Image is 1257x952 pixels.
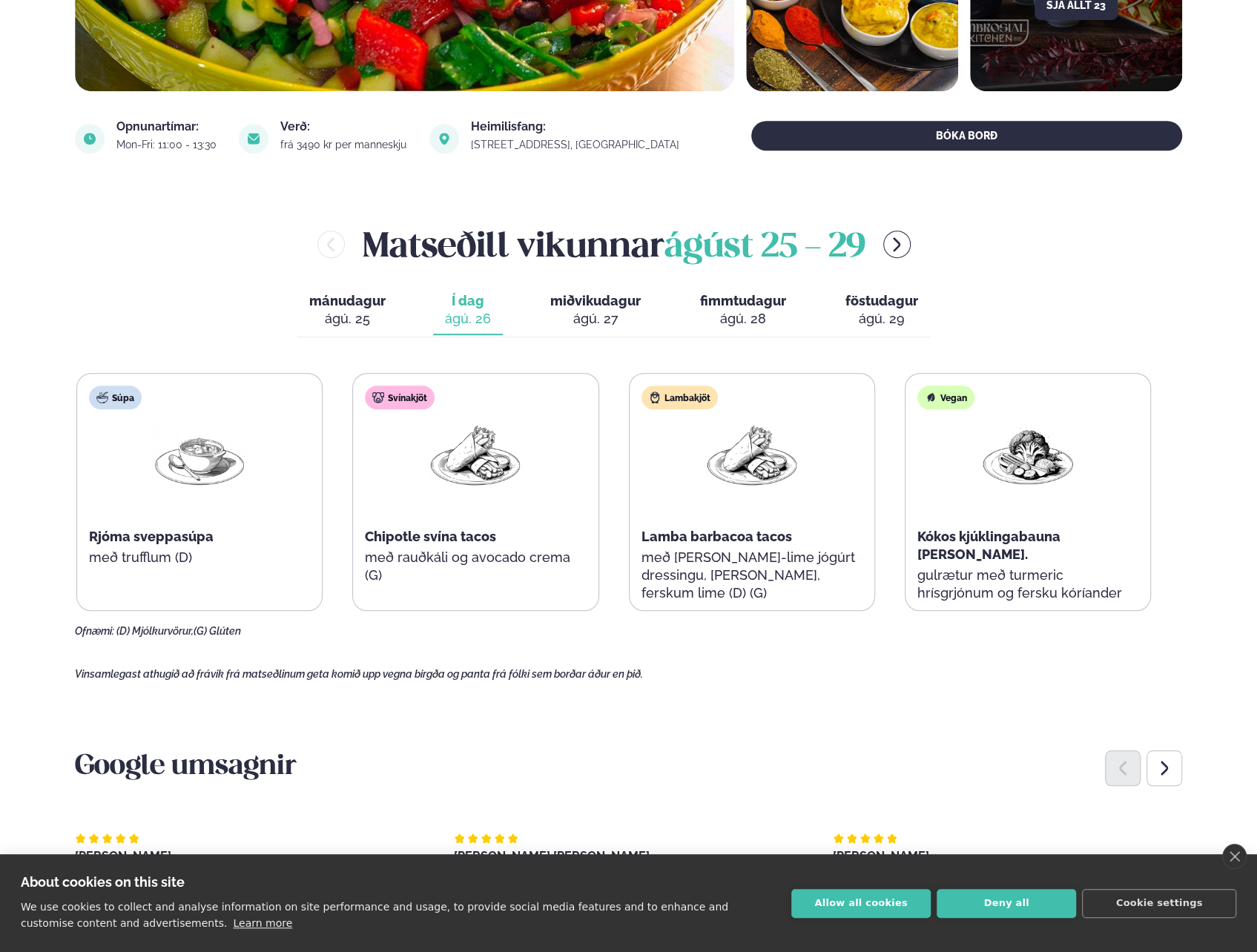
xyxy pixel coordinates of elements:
[925,391,937,403] img: Vegan.svg
[937,889,1076,918] button: Deny all
[538,286,653,335] button: miðvikudagur ágú. 27
[641,549,862,602] p: með [PERSON_NAME]-lime jógúrt dressingu, [PERSON_NAME], ferskum lime (D) (G)
[649,391,661,403] img: Lamb.svg
[664,231,865,264] span: ágúst 25 - 29
[705,421,799,490] img: Wraps.png
[233,917,292,929] a: Learn more
[428,421,523,490] img: Wraps.png
[883,231,911,258] button: menu-btn-right
[550,310,641,328] div: ágú. 27
[75,625,114,637] span: Ofnæmi:
[471,136,684,153] a: link
[365,386,435,409] div: Svínakjöt
[1105,750,1141,786] div: Previous slide
[239,124,268,153] img: image alt
[641,386,718,409] div: Lambakjöt
[21,901,728,929] p: We use cookies to collect and analyse information on site performance and usage, to provide socia...
[309,310,386,328] div: ágú. 25
[297,286,397,335] button: mánudagur ágú. 25
[471,121,684,133] div: Heimilisfang:
[917,566,1138,602] p: gulrætur með turmeric hrísgrjónum og fersku kóríander
[21,874,185,890] strong: About cookies on this site
[550,293,641,308] span: miðvikudagur
[700,310,786,328] div: ágú. 28
[280,121,411,133] div: Verð:
[363,220,865,268] h2: Matseðill vikunnar
[116,139,221,151] div: Mon-Fri: 11:00 - 13:30
[75,668,643,680] span: Vinsamlegast athugið að frávik frá matseðlinum geta komið upp vegna birgða og panta frá fólki sem...
[429,124,459,153] img: image alt
[280,139,411,151] div: frá 3490 kr per manneskju
[980,421,1075,490] img: Vegan.png
[445,292,491,310] span: Í dag
[372,391,384,403] img: pork.svg
[317,231,345,258] button: menu-btn-left
[791,889,931,918] button: Allow all cookies
[1147,750,1182,786] div: Next slide
[365,529,496,544] span: Chipotle svína tacos
[116,625,194,637] span: (D) Mjólkurvörur,
[834,286,930,335] button: föstudagur ágú. 29
[1222,844,1247,869] a: close
[89,529,214,544] span: Rjóma sveppasúpa
[89,549,310,566] p: með trufflum (D)
[433,286,503,335] button: Í dag ágú. 26
[917,529,1060,562] span: Kókos kjúklingabauna [PERSON_NAME].
[116,121,221,133] div: Opnunartímar:
[89,386,142,409] div: Súpa
[75,750,1182,785] h3: Google umsagnir
[833,850,1182,862] div: [PERSON_NAME]
[75,124,105,153] img: image alt
[641,529,792,544] span: Lamba barbacoa tacos
[96,391,108,403] img: soup.svg
[845,310,918,328] div: ágú. 29
[309,293,386,308] span: mánudagur
[688,286,798,335] button: fimmtudagur ágú. 28
[445,310,491,328] div: ágú. 26
[152,421,247,490] img: Soup.png
[365,549,586,584] p: með rauðkáli og avocado crema (G)
[194,625,241,637] span: (G) Glúten
[1082,889,1236,918] button: Cookie settings
[75,850,424,862] div: [PERSON_NAME]
[700,293,786,308] span: fimmtudagur
[751,121,1182,151] button: BÓKA BORÐ
[917,386,974,409] div: Vegan
[454,850,803,862] div: [PERSON_NAME] [PERSON_NAME]
[845,293,918,308] span: föstudagur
